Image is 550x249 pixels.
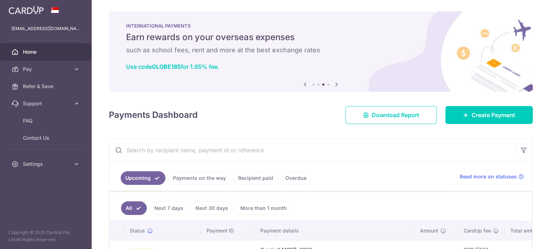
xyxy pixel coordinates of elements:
[121,201,147,215] a: All
[191,201,233,215] a: Next 30 days
[372,111,419,119] span: Download Report
[130,227,145,234] span: Status
[11,25,80,32] p: [EMAIL_ADDRESS][DOMAIN_NAME]
[9,6,44,14] img: CardUp
[472,111,515,119] span: Create Payment
[236,201,291,215] a: More than 1 month
[23,161,70,168] span: Settings
[233,171,278,185] a: Recipient paid
[464,227,491,234] span: CardUp fee
[109,11,533,92] img: International Payment Banner
[23,48,70,56] span: Home
[23,83,70,90] span: Refer & Save
[109,139,515,162] input: Search by recipient name, payment id or reference
[460,173,524,180] a: Read more on statuses
[23,134,70,142] span: Contact Us
[281,171,311,185] a: Overdue
[121,171,165,185] a: Upcoming
[109,109,198,121] h4: Payments Dashboard
[23,117,70,124] span: FAQ
[510,227,534,234] span: Total amt.
[346,106,437,124] a: Download Report
[504,228,543,245] iframe: Opens a widget where you can find more information
[168,171,231,185] a: Payments on the way
[201,221,255,240] th: Payment ID
[126,46,516,54] h6: such as school fees, rent and more at the best exchange rates
[460,173,517,180] span: Read more on statuses
[445,106,533,124] a: Create Payment
[126,63,219,70] a: Use codeGLOBE185for 1.85% fee.
[23,66,70,73] span: Pay
[126,32,516,43] h5: Earn rewards on your overseas expenses
[23,100,70,107] span: Support
[152,63,181,70] b: GLOBE185
[126,23,516,29] p: INTERNATIONAL PAYMENTS
[255,221,414,240] th: Payment details
[150,201,188,215] a: Next 7 days
[420,227,438,234] span: Amount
